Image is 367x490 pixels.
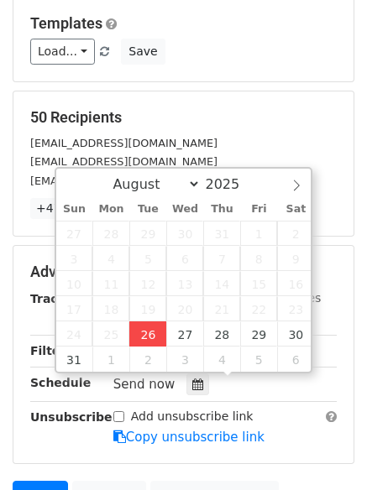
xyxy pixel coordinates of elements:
a: Copy unsubscribe link [113,430,265,445]
span: September 5, 2025 [240,347,277,372]
span: August 22, 2025 [240,296,277,321]
span: August 18, 2025 [92,296,129,321]
span: September 3, 2025 [166,347,203,372]
span: August 29, 2025 [240,321,277,347]
strong: Unsubscribe [30,410,113,424]
span: August 4, 2025 [92,246,129,271]
a: Templates [30,14,102,32]
strong: Schedule [30,376,91,389]
span: September 1, 2025 [92,347,129,372]
span: September 2, 2025 [129,347,166,372]
span: August 14, 2025 [203,271,240,296]
a: Load... [30,39,95,65]
span: August 28, 2025 [203,321,240,347]
span: August 12, 2025 [129,271,166,296]
span: August 25, 2025 [92,321,129,347]
span: August 3, 2025 [56,246,93,271]
span: August 17, 2025 [56,296,93,321]
span: July 28, 2025 [92,221,129,246]
span: August 31, 2025 [56,347,93,372]
span: August 5, 2025 [129,246,166,271]
label: Add unsubscribe link [131,408,254,425]
span: August 15, 2025 [240,271,277,296]
span: August 2, 2025 [277,221,314,246]
span: August 11, 2025 [92,271,129,296]
span: July 31, 2025 [203,221,240,246]
span: Send now [113,377,176,392]
span: Sat [277,204,314,215]
span: August 6, 2025 [166,246,203,271]
span: August 24, 2025 [56,321,93,347]
span: August 27, 2025 [166,321,203,347]
input: Year [201,176,261,192]
span: August 20, 2025 [166,296,203,321]
small: [EMAIL_ADDRESS][DOMAIN_NAME] [30,175,218,187]
span: Thu [203,204,240,215]
span: September 6, 2025 [277,347,314,372]
span: Fri [240,204,277,215]
button: Save [121,39,165,65]
span: Wed [166,204,203,215]
a: +47 more [30,198,101,219]
span: August 19, 2025 [129,296,166,321]
iframe: Chat Widget [283,409,367,490]
span: Mon [92,204,129,215]
small: [EMAIL_ADDRESS][DOMAIN_NAME] [30,137,218,149]
span: August 23, 2025 [277,296,314,321]
span: July 27, 2025 [56,221,93,246]
span: August 1, 2025 [240,221,277,246]
strong: Tracking [30,292,87,305]
span: August 16, 2025 [277,271,314,296]
h5: 50 Recipients [30,108,337,127]
span: August 13, 2025 [166,271,203,296]
span: August 10, 2025 [56,271,93,296]
span: August 30, 2025 [277,321,314,347]
h5: Advanced [30,263,337,281]
span: August 8, 2025 [240,246,277,271]
small: [EMAIL_ADDRESS][DOMAIN_NAME] [30,155,218,168]
span: August 7, 2025 [203,246,240,271]
span: September 4, 2025 [203,347,240,372]
span: August 21, 2025 [203,296,240,321]
strong: Filters [30,344,73,357]
span: July 29, 2025 [129,221,166,246]
span: July 30, 2025 [166,221,203,246]
span: Sun [56,204,93,215]
span: August 26, 2025 [129,321,166,347]
span: August 9, 2025 [277,246,314,271]
span: Tue [129,204,166,215]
